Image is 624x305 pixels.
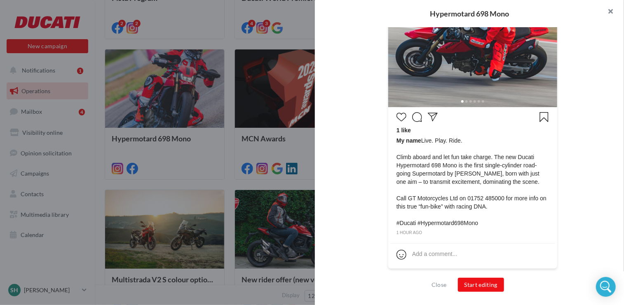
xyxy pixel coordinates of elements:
[396,112,406,122] svg: J’aime
[412,112,422,122] svg: Commenter
[396,126,549,136] div: 1 like
[396,137,421,144] span: My name
[388,269,558,279] div: Non-contractual preview
[539,112,549,122] svg: Enregistrer
[596,277,616,297] div: Open Intercom Messenger
[396,250,406,260] svg: Emoji
[396,136,549,227] span: Live. Play. Ride. Climb aboard and let fun take charge. The new Ducati Hypermotard 698 Mono is th...
[328,10,611,17] div: Hypermotard 698 Mono
[428,280,450,290] button: Close
[412,250,457,258] div: Add a comment...
[396,229,549,237] div: 1 hour ago
[458,278,504,292] button: Start editing
[428,112,438,122] svg: Partager la publication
